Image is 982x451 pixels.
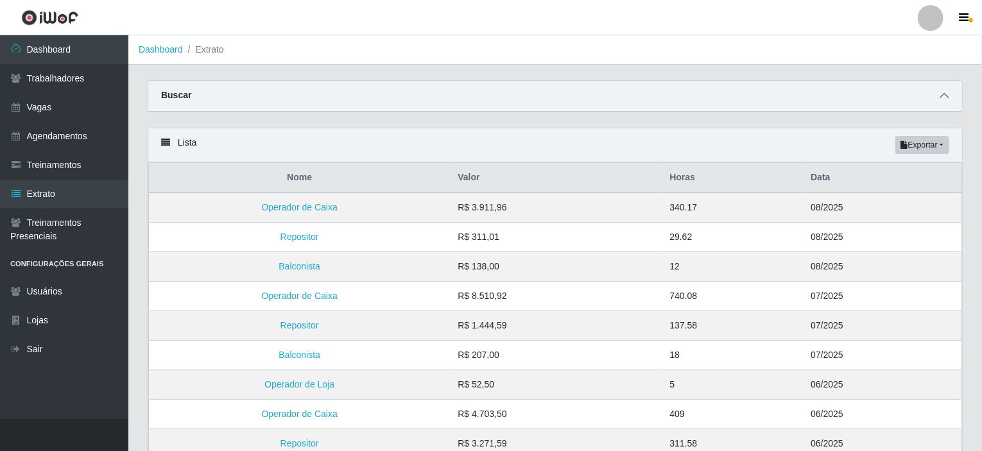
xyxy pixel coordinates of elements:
td: 29.62 [662,223,803,252]
th: Nome [149,163,451,193]
a: Operador de Caixa [262,202,338,212]
td: 18 [662,341,803,370]
th: Valor [450,163,662,193]
nav: breadcrumb [128,35,982,65]
td: 07/2025 [803,282,961,311]
td: 740.08 [662,282,803,311]
td: 137.58 [662,311,803,341]
div: Lista [148,128,962,162]
a: Balconista [279,261,320,271]
td: 409 [662,400,803,429]
td: R$ 4.703,50 [450,400,662,429]
a: Repositor [280,232,319,242]
th: Data [803,163,961,193]
td: 08/2025 [803,223,961,252]
td: 06/2025 [803,370,961,400]
td: 06/2025 [803,400,961,429]
img: CoreUI Logo [21,10,78,26]
td: R$ 8.510,92 [450,282,662,311]
td: 5 [662,370,803,400]
td: 07/2025 [803,341,961,370]
td: 340.17 [662,192,803,223]
a: Operador de Caixa [262,291,338,301]
a: Balconista [279,350,320,360]
th: Horas [662,163,803,193]
a: Operador de Loja [264,379,334,389]
strong: Buscar [161,90,191,100]
button: Exportar [895,136,949,154]
td: R$ 138,00 [450,252,662,282]
td: 08/2025 [803,192,961,223]
a: Repositor [280,438,319,448]
a: Operador de Caixa [262,409,338,419]
td: 12 [662,252,803,282]
td: R$ 311,01 [450,223,662,252]
li: Extrato [183,43,224,56]
td: 07/2025 [803,311,961,341]
a: Repositor [280,320,319,330]
td: R$ 3.911,96 [450,192,662,223]
td: 08/2025 [803,252,961,282]
a: Dashboard [139,44,183,55]
td: R$ 207,00 [450,341,662,370]
td: R$ 1.444,59 [450,311,662,341]
td: R$ 52,50 [450,370,662,400]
